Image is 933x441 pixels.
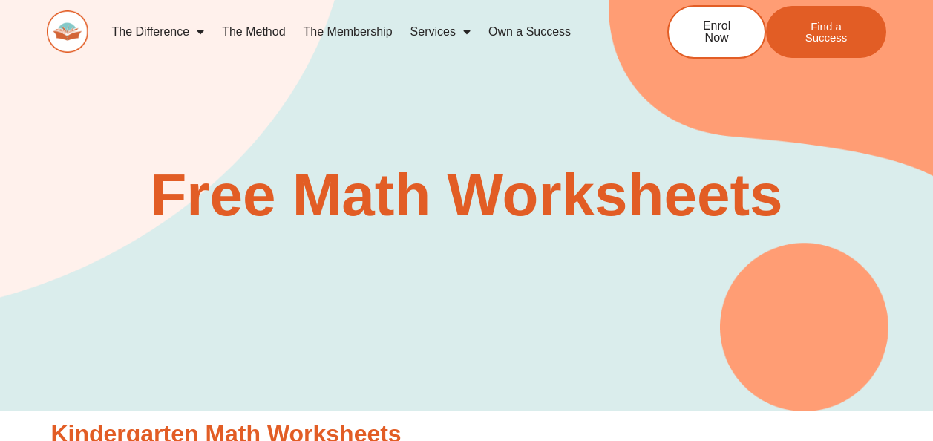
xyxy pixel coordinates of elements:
[295,15,402,49] a: The Membership
[691,20,742,44] span: Enrol Now
[479,15,580,49] a: Own a Success
[402,15,479,49] a: Services
[667,5,766,59] a: Enrol Now
[47,166,886,225] h2: Free Math Worksheets
[103,15,620,49] nav: Menu
[213,15,294,49] a: The Method
[788,21,864,43] span: Find a Success
[103,15,214,49] a: The Difference
[766,6,886,58] a: Find a Success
